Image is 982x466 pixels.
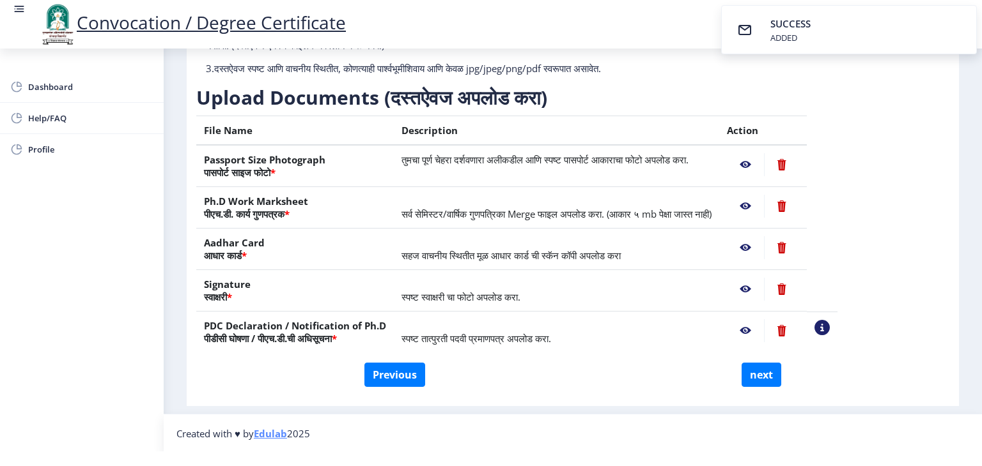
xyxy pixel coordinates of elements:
th: Description [394,116,719,146]
span: Profile [28,142,153,157]
span: स्पष्ट स्वाक्षरी चा फोटो अपलोड करा. [401,290,520,303]
th: Passport Size Photograph पासपोर्ट साइज फोटो [196,145,394,187]
th: Ph.D Work Marksheet पीएच.डी. कार्य गुणपत्रक [196,187,394,229]
p: 3.दस्तऐवज स्पष्ट आणि वाचनीय स्थितीत, कोणत्याही पार्श्वभूमीशिवाय आणि केवळ jpg/jpeg/png/pdf स्वरूपा... [206,62,689,75]
nb-action: View File [727,236,764,259]
nb-action: Delete File [764,236,799,259]
nb-action: View File [727,319,764,342]
th: Signature स्वाक्षरी [196,270,394,312]
nb-action: Delete File [764,153,799,176]
span: Created with ♥ by 2025 [176,427,310,440]
span: Dashboard [28,79,153,94]
th: Aadhar Card आधार कार्ड [196,229,394,270]
th: Action [719,116,807,146]
span: SUCCESS [770,17,811,30]
span: स्पष्ट तात्पुरती पदवी प्रमाणपत्र अपलोड करा. [401,332,551,345]
th: File Name [196,116,394,146]
nb-action: Delete File [764,319,799,342]
button: next [742,363,781,387]
nb-action: View Sample PDC [814,320,830,335]
h3: Upload Documents (दस्तऐवज अपलोड करा) [196,85,838,110]
span: सर्व सेमिस्टर/वार्षिक गुणपत्रिका Merge फाइल अपलोड करा. (आकार ५ mb पेक्षा जास्त नाही) [401,207,712,220]
nb-action: View File [727,153,764,176]
nb-action: Delete File [764,195,799,218]
nb-action: Delete File [764,278,799,301]
span: Help/FAQ [28,110,153,126]
button: Previous [364,363,425,387]
th: PDC Declaration / Notification of Ph.D पीडीसी घोषणा / पीएच.डी.ची अधिसूचना [196,312,394,353]
nb-action: View File [727,278,764,301]
div: ADDED [770,32,813,43]
a: Edulab [254,427,287,440]
td: तुमचा पूर्ण चेहरा दर्शवणारा अलीकडील आणि स्पष्ट पासपोर्ट आकाराचा फोटो अपलोड करा. [394,145,719,187]
img: logo [38,3,77,46]
span: सहज वाचनीय स्थितीत मूळ आधार कार्ड ची स्कॅन कॉपी अपलोड करा [401,249,621,262]
nb-action: View File [727,195,764,218]
a: Convocation / Degree Certificate [38,10,346,34]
